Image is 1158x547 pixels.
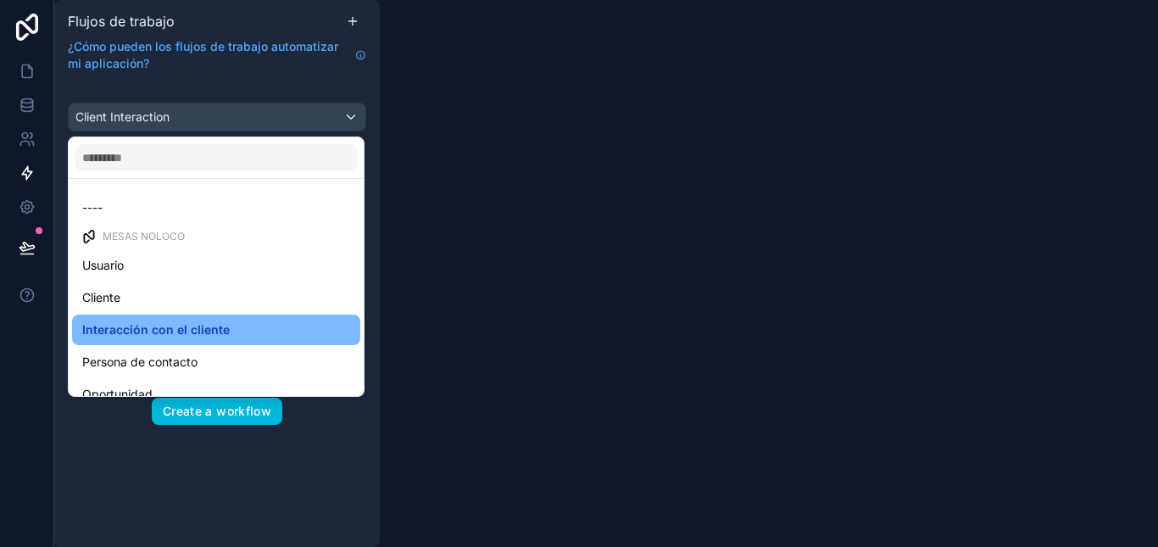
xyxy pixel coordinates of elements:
[54,82,380,547] div: contenido desplazable
[82,322,230,337] font: Interacción con el cliente
[103,230,185,243] font: Mesas Noloco
[82,354,198,369] font: Persona de contacto
[82,200,103,215] font: ----
[82,290,120,304] font: Cliente
[82,258,124,272] font: Usuario
[82,387,153,401] font: Oportunidad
